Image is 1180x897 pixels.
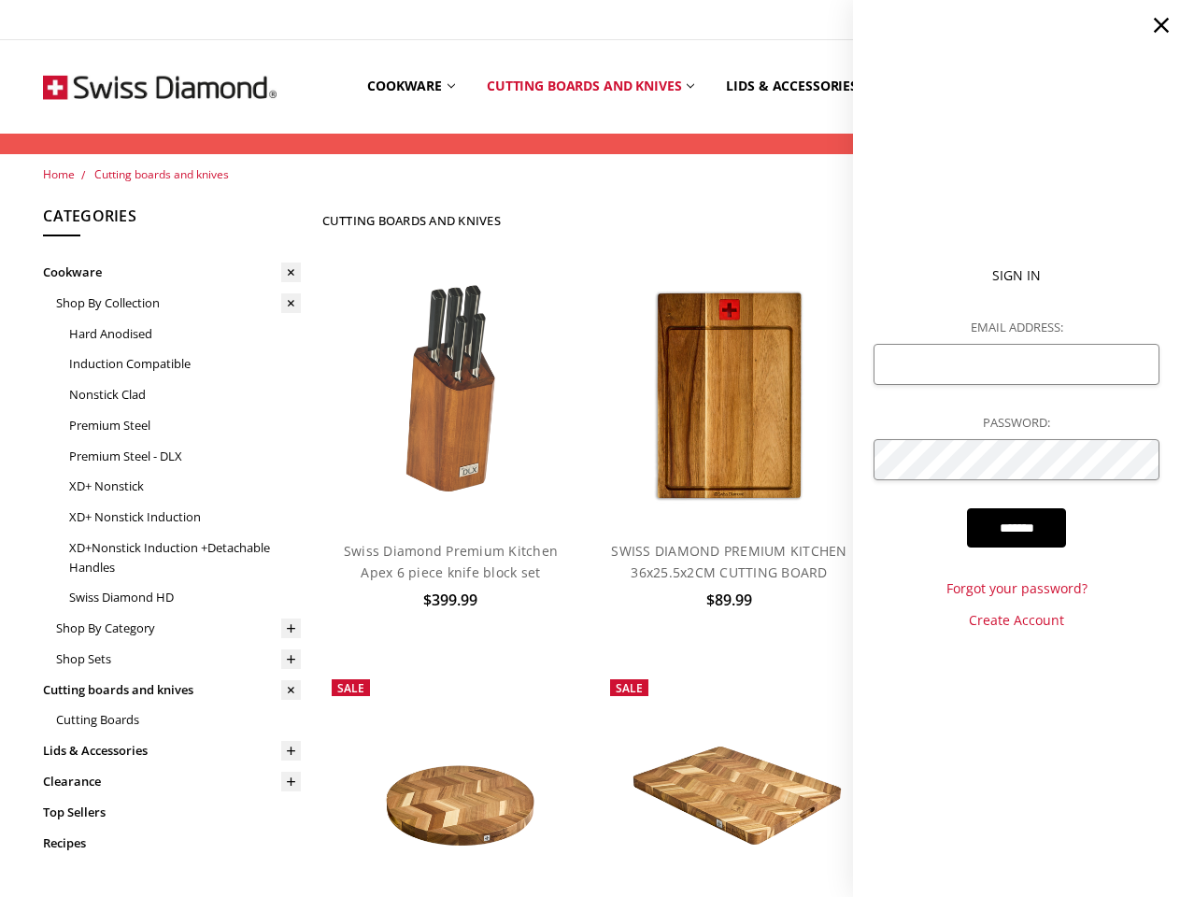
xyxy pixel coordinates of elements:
[43,828,301,859] a: Recipes
[69,471,301,502] a: XD+ Nonstick
[706,590,752,610] span: $89.99
[56,705,301,736] a: Cutting Boards
[601,713,859,885] img: SWISS DIAMOND DLX HERRINGBONE ACACIA CUTTING BOARD 50x38x3cm
[351,45,471,128] a: Cookware
[322,213,501,228] h1: Cutting boards and knives
[471,45,711,128] a: Cutting boards and knives
[874,578,1159,599] a: Forgot your password?
[43,735,301,766] a: Lids & Accessories
[616,680,643,696] span: Sale
[69,410,301,441] a: Premium Steel
[43,797,301,828] a: Top Sellers
[423,590,477,610] span: $399.99
[69,319,301,349] a: Hard Anodised
[874,413,1159,433] label: Password:
[601,267,859,525] a: SWISS DIAMOND PREMIUM KITCHEN 36x25.5x2CM CUTTING BOARD
[874,318,1159,337] label: Email Address:
[69,582,301,613] a: Swiss Diamond HD
[874,265,1159,286] p: Sign In
[874,610,1159,631] a: Create Account
[43,166,75,182] a: Home
[69,349,301,379] a: Induction Compatible
[376,267,526,525] img: Swiss Diamond Apex 6 piece knife block set
[710,45,886,128] a: Lids & Accessories
[43,766,301,797] a: Clearance
[69,441,301,472] a: Premium Steel - DLX
[43,675,301,705] a: Cutting boards and knives
[43,40,277,134] img: Free Shipping On Every Order
[56,644,301,675] a: Shop Sets
[631,267,828,525] img: SWISS DIAMOND PREMIUM KITCHEN 36x25.5x2CM CUTTING BOARD
[611,542,846,580] a: SWISS DIAMOND PREMIUM KITCHEN 36x25.5x2CM CUTTING BOARD
[43,257,301,288] a: Cookware
[43,205,301,236] h5: Categories
[69,379,301,410] a: Nonstick Clad
[322,267,580,525] a: Swiss Diamond Apex 6 piece knife block set
[69,502,301,533] a: XD+ Nonstick Induction
[94,166,229,182] a: Cutting boards and knives
[56,288,301,319] a: Shop By Collection
[69,533,301,583] a: XD+Nonstick Induction +Detachable Handles
[344,542,558,580] a: Swiss Diamond Premium Kitchen Apex 6 piece knife block set
[56,613,301,644] a: Shop By Category
[337,680,364,696] span: Sale
[322,713,580,885] img: SWISS DIAMOND DLX ROUND HERRINGBONE ACACIA CUTTING BOARD 38x3cm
